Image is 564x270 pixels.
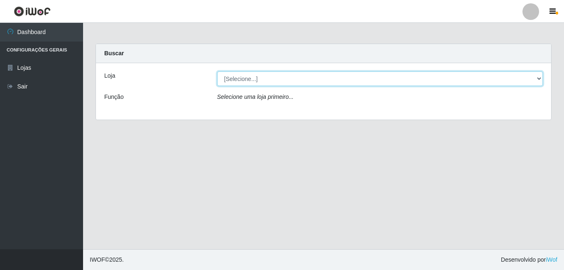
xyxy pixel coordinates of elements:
[104,50,124,56] strong: Buscar
[14,6,51,17] img: CoreUI Logo
[90,256,105,263] span: IWOF
[104,71,115,80] label: Loja
[90,255,124,264] span: © 2025 .
[104,93,124,101] label: Função
[501,255,557,264] span: Desenvolvido por
[217,93,294,100] i: Selecione uma loja primeiro...
[546,256,557,263] a: iWof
